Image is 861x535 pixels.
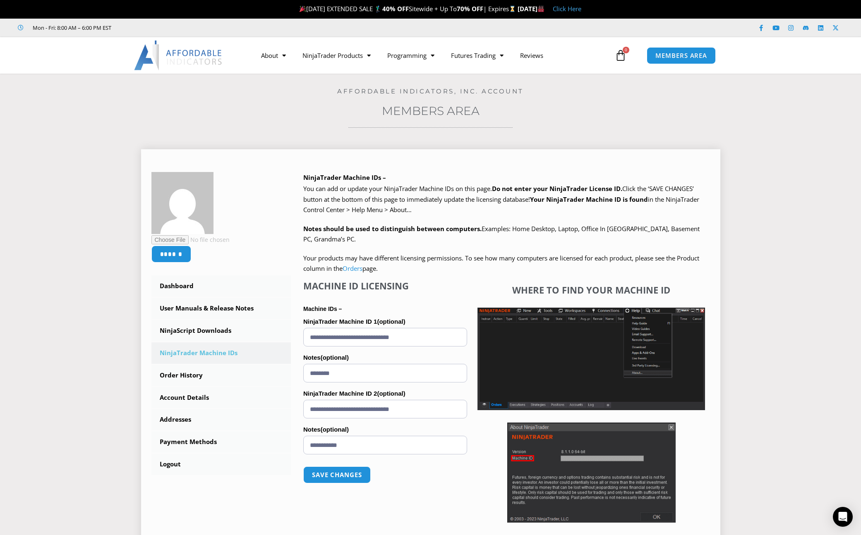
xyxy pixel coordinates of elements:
[602,43,639,67] a: 0
[623,47,629,53] span: 0
[253,46,294,65] a: About
[303,225,700,244] span: Examples: Home Desktop, Laptop, Office In [GEOGRAPHIC_DATA], Basement PC, Grandma’s PC.
[303,306,342,312] strong: Machine IDs –
[321,354,349,361] span: (optional)
[538,6,544,12] img: 🏭
[477,284,705,295] h4: Where to find your Machine ID
[382,5,409,13] strong: 40% OFF
[337,87,524,95] a: Affordable Indicators, Inc. Account
[151,298,291,319] a: User Manuals & Release Notes
[655,53,707,59] span: MEMBERS AREA
[151,454,291,475] a: Logout
[303,315,467,328] label: NinjaTrader Machine ID 1
[303,225,482,233] strong: Notes should be used to distinguish between computers.
[297,5,518,13] span: [DATE] EXTENDED SALE 🏌️‍♂️ Sitewide + Up To | Expires
[303,351,467,364] label: Notes
[294,46,379,65] a: NinjaTrader Products
[303,184,492,193] span: You can add or update your NinjaTrader Machine IDs on this page.
[377,318,405,325] span: (optional)
[321,426,349,433] span: (optional)
[303,387,467,400] label: NinjaTrader Machine ID 2
[379,46,443,65] a: Programming
[377,390,405,397] span: (optional)
[303,184,699,214] span: Click the ‘SAVE CHANGES’ button at the bottom of this page to immediately update the licensing da...
[151,320,291,342] a: NinjaScript Downloads
[477,308,705,410] img: Screenshot 2025-01-17 1155544 | Affordable Indicators – NinjaTrader
[151,365,291,386] a: Order History
[518,5,544,13] strong: [DATE]
[343,264,362,272] a: Orders
[647,47,716,64] a: MEMBERS AREA
[303,173,386,182] b: NinjaTrader Machine IDs –
[507,423,676,523] img: Screenshot 2025-01-17 114931 | Affordable Indicators – NinjaTrader
[303,423,467,436] label: Notes
[151,387,291,408] a: Account Details
[457,5,483,13] strong: 70% OFF
[512,46,552,65] a: Reviews
[134,41,223,70] img: LogoAI | Affordable Indicators – NinjaTrader
[509,6,516,12] img: ⌛
[443,46,512,65] a: Futures Trading
[492,184,622,193] b: Do not enter your NinjaTrader License ID.
[303,466,371,483] button: Save changes
[300,6,306,12] img: 🎉
[303,254,699,273] span: Your products may have different licensing permissions. To see how many computers are licensed fo...
[833,507,853,527] div: Open Intercom Messenger
[530,195,648,203] strong: Your NinjaTrader Machine ID is found
[151,342,291,364] a: NinjaTrader Machine IDs
[382,104,480,118] a: Members Area
[151,431,291,453] a: Payment Methods
[303,280,467,291] h4: Machine ID Licensing
[151,172,213,234] img: 4498cd079c669b85faec9d007135e779e22293d983f6eee64029c8caea99c94f
[151,275,291,297] a: Dashboard
[553,5,581,13] a: Click Here
[31,23,111,33] span: Mon - Fri: 8:00 AM – 6:00 PM EST
[151,275,291,475] nav: Account pages
[151,409,291,430] a: Addresses
[253,46,613,65] nav: Menu
[123,24,247,32] iframe: Customer reviews powered by Trustpilot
